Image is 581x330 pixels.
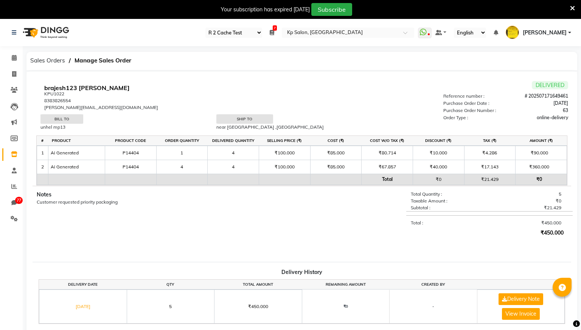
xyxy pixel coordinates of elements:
th: Selling Price (₹) [259,136,310,146]
td: ₹4.286 [464,146,516,160]
td: ₹67.857 [362,160,413,174]
th: ₹0 [302,290,390,324]
div: near [GEOGRAPHIC_DATA] ,[GEOGRAPHIC_DATA] [216,124,388,131]
div: Delivery History [39,268,565,276]
div: Purchase Order Number : [439,107,506,114]
div: ₹450.000 [491,219,561,226]
td: ₹10.000 [413,146,464,160]
span: [PERSON_NAME] [523,29,567,37]
th: Delivery Date [39,280,127,290]
div: ₹90.000 [518,150,564,156]
span: 77 [15,197,23,204]
td: ₹80.714 [362,146,413,160]
th: Cost (₹) [310,136,362,146]
div: Ai Generated [51,164,103,170]
div: Bill to [40,114,83,124]
td: 4 [208,160,259,174]
th: Remaining Amount [302,280,390,290]
span: DELIVERED [532,81,568,89]
button: View Invoice [502,308,540,320]
th: Total Amount [214,280,302,290]
td: 1 [37,146,48,160]
th: - [390,290,477,324]
td: ₹0 [413,174,464,185]
td: P14404 [105,146,157,160]
div: online-delivery [506,114,573,121]
div: Your subscription has expired [DATE] [221,6,310,14]
div: Order Type : [439,114,506,121]
div: Notes [37,187,334,199]
th: Discount (₹) [413,136,464,146]
span: Sales Orders [26,54,69,67]
td: 5 [127,290,214,324]
th: # [37,136,48,146]
th: Delivered quantity [208,136,259,146]
div: ₹0 [491,198,561,204]
div: unhel mp13 [40,124,212,131]
td: ₹17.143 [464,160,516,174]
td: ₹21.429 [464,174,516,185]
img: logo [19,22,71,43]
div: 5 [491,191,561,198]
th: Amount (₹) [516,136,567,146]
td: ₹450.000 [214,290,302,324]
th: Order quantity [156,136,208,146]
div: Total Quantity : [406,191,486,198]
div: Customer requested priority packaging [37,199,334,205]
th: Product Code [105,136,156,146]
span: Manage Sales Order [71,54,135,67]
a: 7 [270,29,274,36]
td: ₹100.000 [259,160,310,174]
div: ₹360.000 [518,164,564,170]
b: ₹0 [536,176,542,182]
td: ₹85.000 [310,160,362,174]
button: Subscribe [311,3,352,16]
th: Tax (₹) [464,136,516,146]
div: KPU1022 [40,90,394,97]
th: Cost W/O Tax (₹) [362,136,413,146]
iframe: chat widget [549,300,573,322]
div: Taxable Amount : [406,198,486,204]
td: P14404 [105,160,157,174]
div: ₹21.429 [491,204,561,211]
td: ₹85.000 [310,146,362,160]
div: [PERSON_NAME][EMAIL_ADDRESS][DOMAIN_NAME] [40,104,394,111]
span: 7 [273,25,277,31]
div: [DATE] [506,100,573,107]
th: Qty [127,280,214,290]
td: ₹100.000 [259,146,310,160]
td: 1 [156,146,208,160]
div: # 202507171649461 [506,93,573,100]
div: Reference number : [439,93,506,100]
td: ₹40.000 [413,160,464,174]
a: [DATE] [76,304,90,309]
div: 63 [506,107,573,114]
button: Delivery Note [499,293,543,305]
div: Purchase Order Date : [439,100,506,107]
b: ₹450.000 [541,229,564,236]
td: 4 [156,160,208,174]
div: Ship to [216,114,273,124]
th: Created by [390,280,477,290]
a: 77 [2,197,20,209]
div: Ai Generated [51,150,103,156]
div: Subtotal : [406,204,486,211]
img: brajesh [506,26,519,39]
div: 8383826554 [40,97,394,104]
td: 2 [37,160,48,174]
th: Product [48,136,105,146]
td: Total [362,174,413,185]
td: 4 [208,146,259,160]
div: Total : [406,219,486,226]
b: brajesh123 [PERSON_NAME] [44,84,130,92]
